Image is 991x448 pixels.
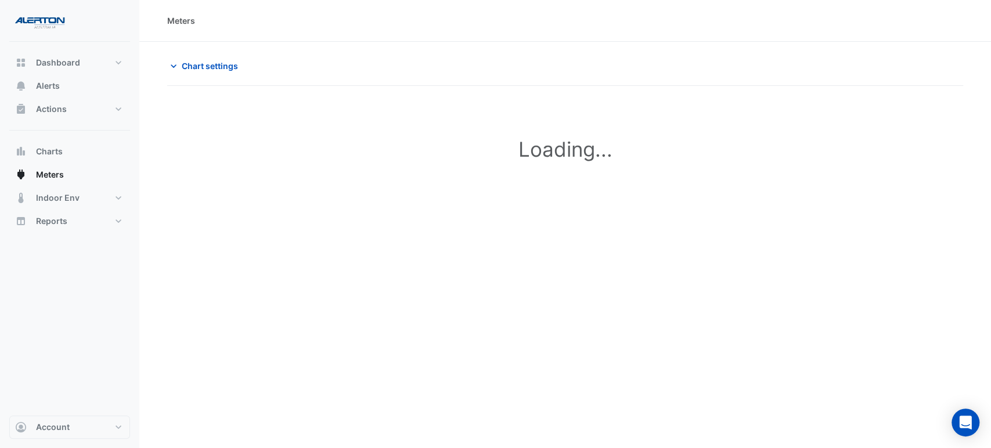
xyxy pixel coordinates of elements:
button: Charts [9,140,130,163]
button: Indoor Env [9,186,130,209]
span: Account [36,421,70,433]
span: Meters [36,169,64,180]
app-icon: Reports [15,215,27,227]
app-icon: Charts [15,146,27,157]
button: Meters [9,163,130,186]
button: Chart settings [167,56,246,76]
span: Chart settings [182,60,238,72]
span: Indoor Env [36,192,80,204]
span: Actions [36,103,67,115]
app-icon: Actions [15,103,27,115]
div: Open Intercom Messenger [952,409,979,436]
button: Actions [9,97,130,121]
app-icon: Meters [15,169,27,180]
button: Dashboard [9,51,130,74]
h1: Loading... [186,137,945,161]
div: Meters [167,15,195,27]
app-icon: Dashboard [15,57,27,68]
img: Company Logo [14,9,66,32]
app-icon: Indoor Env [15,192,27,204]
button: Account [9,416,130,439]
span: Reports [36,215,67,227]
span: Charts [36,146,63,157]
button: Alerts [9,74,130,97]
span: Dashboard [36,57,80,68]
button: Reports [9,209,130,233]
app-icon: Alerts [15,80,27,92]
span: Alerts [36,80,60,92]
